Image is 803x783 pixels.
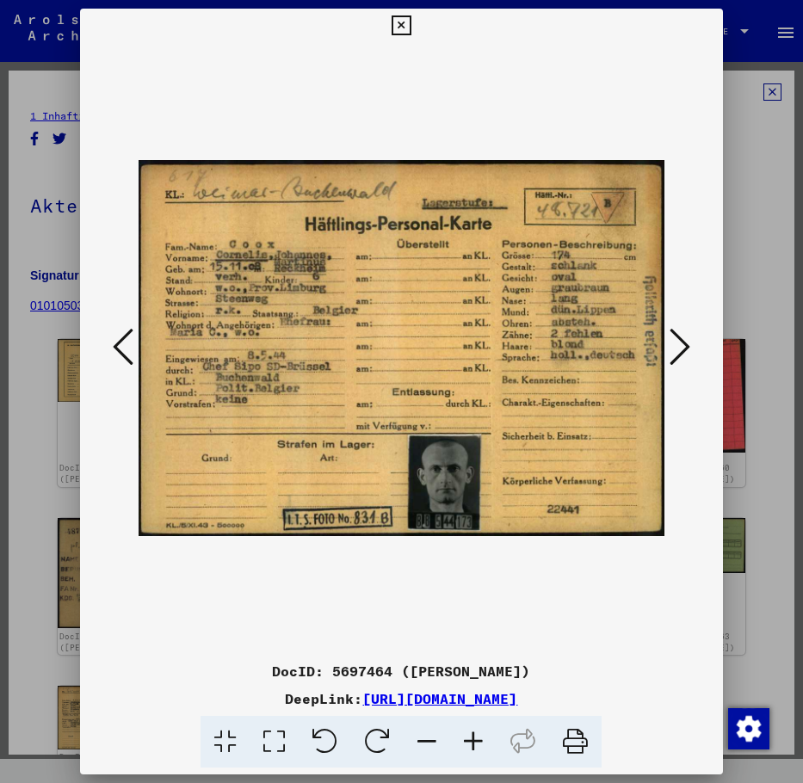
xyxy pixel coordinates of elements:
a: [URL][DOMAIN_NAME] [362,690,517,707]
div: DeepLink: [80,688,722,709]
div: DocID: 5697464 ([PERSON_NAME]) [80,661,722,681]
div: Zustimmung ändern [727,707,769,749]
img: Zustimmung ändern [728,708,769,749]
img: 001.jpg [139,43,664,654]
